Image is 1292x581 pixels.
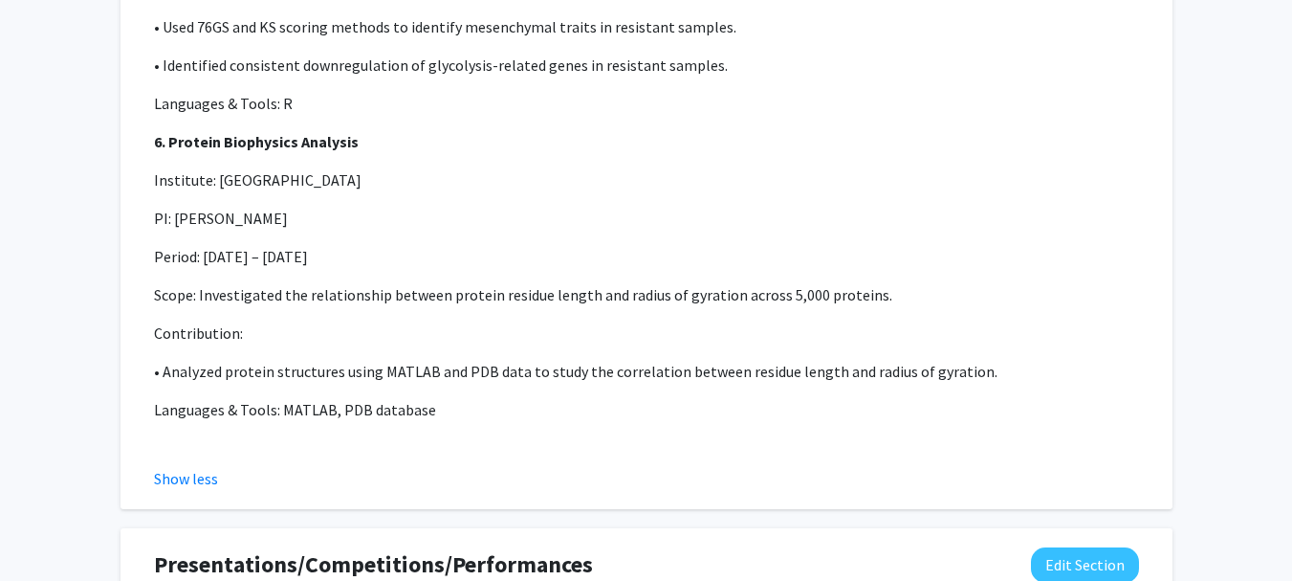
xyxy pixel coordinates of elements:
[154,283,1139,306] p: Scope: Investigated the relationship between protein residue length and radius of gyration across...
[154,322,1139,345] p: Contribution:
[154,132,359,151] strong: 6. Protein Biophysics Analysis
[154,54,1139,77] p: • Identified consistent downregulation of glycolysis-related genes in resistant samples.
[154,467,218,490] button: Show less
[154,207,1139,230] p: PI: [PERSON_NAME]
[14,495,81,567] iframe: Chat
[154,398,1139,421] p: Languages & Tools: MATLAB, PDB database
[154,168,1139,191] p: Institute: [GEOGRAPHIC_DATA]
[154,245,1139,268] p: Period: [DATE] – [DATE]
[154,15,1139,38] p: • Used 76GS and KS scoring methods to identify mesenchymal traits in resistant samples.
[154,360,1139,383] p: • Analyzed protein structures using MATLAB and PDB data to study the correlation between residue ...
[154,92,1139,115] p: Languages & Tools: R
